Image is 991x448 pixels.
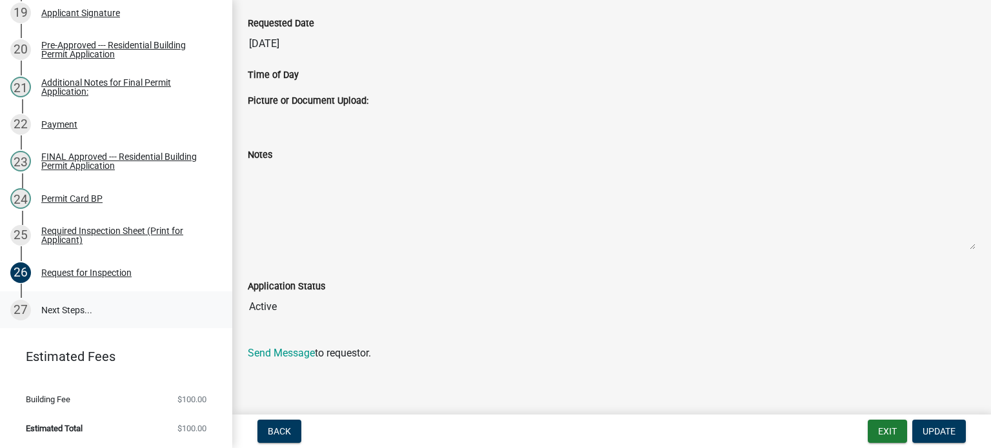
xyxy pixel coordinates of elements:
[177,395,206,404] span: $100.00
[10,188,31,209] div: 24
[248,97,368,106] label: Picture or Document Upload:
[41,268,132,277] div: Request for Inspection
[10,151,31,171] div: 23
[268,426,291,436] span: Back
[177,424,206,433] span: $100.00
[10,262,31,283] div: 26
[10,39,31,60] div: 20
[10,114,31,135] div: 22
[257,420,301,443] button: Back
[868,420,907,443] button: Exit
[912,420,966,443] button: Update
[41,78,212,96] div: Additional Notes for Final Permit Application:
[10,3,31,23] div: 19
[248,151,272,160] label: Notes
[248,71,299,80] label: Time of Day
[26,424,83,433] span: Estimated Total
[923,426,956,436] span: Update
[41,8,120,17] div: Applicant Signature
[10,300,31,320] div: 27
[26,395,70,404] span: Building Fee
[41,120,77,129] div: Payment
[248,282,325,291] label: Application Status
[10,344,212,369] a: Estimated Fees
[248,19,314,28] label: Requested Date
[41,41,212,59] div: Pre-Approved --- Residential Building Permit Application
[10,225,31,246] div: 25
[41,152,212,170] div: FINAL Approved --- Residential Building Permit Application
[41,226,212,244] div: Required Inspection Sheet (Print for Applicant)
[41,194,103,203] div: Permit Card BP
[10,77,31,97] div: 21
[248,347,315,359] a: Send Message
